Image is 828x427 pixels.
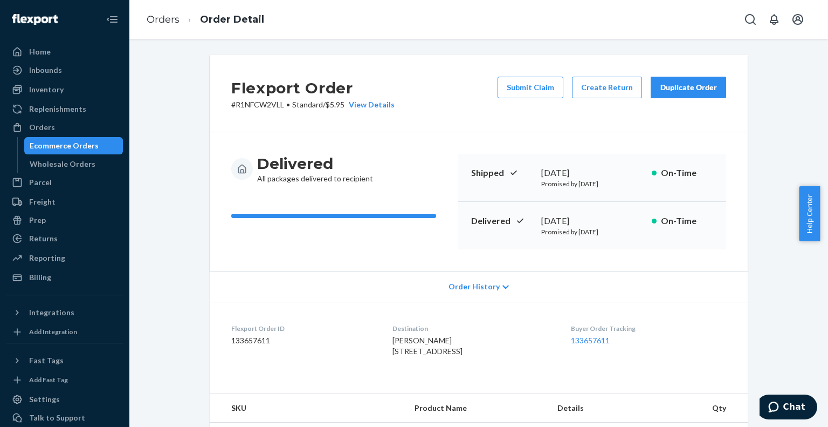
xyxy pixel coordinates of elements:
div: Inbounds [29,65,62,76]
a: Inbounds [6,62,123,79]
div: Wholesale Orders [30,159,95,170]
button: View Details [344,99,395,110]
a: Order Detail [200,13,264,25]
div: Freight [29,196,56,207]
p: On-Time [661,167,713,179]
a: Billing [6,269,123,286]
button: Create Return [572,77,642,98]
th: SKU [210,394,406,423]
div: Parcel [29,177,52,188]
th: Details [549,394,667,423]
div: Home [29,46,51,57]
iframe: Opens a widget where you can chat to one of our agents [760,395,817,422]
button: Help Center [799,186,820,241]
a: 133657611 [571,336,610,345]
a: Orders [147,13,180,25]
p: Promised by [DATE] [541,179,643,188]
p: Promised by [DATE] [541,227,643,236]
div: Reporting [29,253,65,263]
div: Fast Tags [29,355,64,366]
a: Add Integration [6,326,123,338]
div: Integrations [29,307,74,318]
p: # R1NFCW2VLL / $5.95 [231,99,395,110]
span: • [286,100,290,109]
th: Qty [667,394,748,423]
a: Home [6,43,123,60]
div: Billing [29,272,51,283]
div: Settings [29,394,60,405]
button: Open notifications [763,9,785,30]
h3: Delivered [257,154,373,173]
button: Fast Tags [6,352,123,369]
div: [DATE] [541,167,643,179]
span: Standard [292,100,323,109]
div: Add Fast Tag [29,375,68,384]
h2: Flexport Order [231,77,395,99]
a: Add Fast Tag [6,374,123,387]
div: [DATE] [541,215,643,227]
dd: 133657611 [231,335,375,346]
button: Close Navigation [101,9,123,30]
button: Talk to Support [6,409,123,426]
p: Shipped [471,167,533,179]
p: Delivered [471,215,533,227]
a: Replenishments [6,100,123,118]
a: Inventory [6,81,123,98]
button: Submit Claim [498,77,563,98]
a: Parcel [6,174,123,191]
dt: Flexport Order ID [231,324,375,333]
div: Inventory [29,84,64,95]
dt: Buyer Order Tracking [571,324,726,333]
div: Returns [29,233,58,244]
a: Prep [6,212,123,229]
button: Open account menu [787,9,809,30]
div: Orders [29,122,55,133]
div: Talk to Support [29,412,85,423]
div: All packages delivered to recipient [257,154,373,184]
p: On-Time [661,215,713,227]
img: Flexport logo [12,14,58,25]
a: Returns [6,230,123,247]
span: Order History [448,281,500,292]
dt: Destination [392,324,553,333]
a: Wholesale Orders [24,155,123,173]
button: Integrations [6,304,123,321]
div: Prep [29,215,46,226]
button: Duplicate Order [651,77,726,98]
a: Settings [6,391,123,408]
span: [PERSON_NAME] [STREET_ADDRESS] [392,336,463,356]
a: Reporting [6,249,123,267]
th: Product Name [406,394,549,423]
a: Ecommerce Orders [24,137,123,154]
div: Ecommerce Orders [30,140,99,151]
ol: breadcrumbs [138,4,273,36]
div: Add Integration [29,327,77,336]
a: Orders [6,119,123,136]
div: Duplicate Order [660,82,717,93]
a: Freight [6,193,123,211]
button: Open Search Box [740,9,761,30]
div: Replenishments [29,104,86,114]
